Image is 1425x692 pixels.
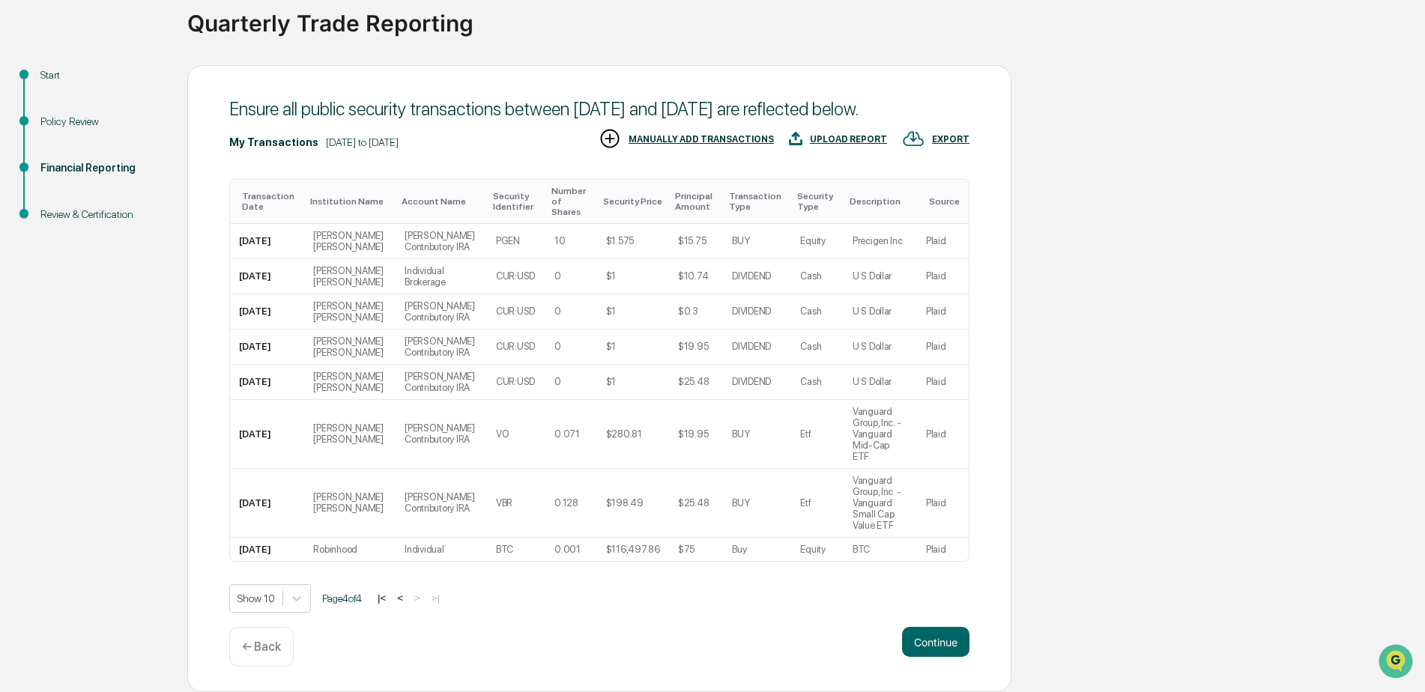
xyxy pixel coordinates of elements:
div: BTC [496,544,513,555]
div: CUR:USD [496,376,535,387]
div: Toggle SortBy [929,196,963,207]
div: UPLOAD REPORT [810,134,887,145]
div: Equity [800,544,825,555]
a: 🖐️Preclearance [9,183,103,210]
div: Toggle SortBy [850,196,911,207]
button: >| [427,592,444,604]
div: [DATE] to [DATE] [326,136,399,148]
td: [PERSON_NAME] Contributory IRA [396,294,487,330]
div: $198.49 [606,497,644,509]
div: Vanguard Group, Inc. - Vanguard Small Cap Value ETF [853,475,908,531]
div: [PERSON_NAME] [PERSON_NAME] [313,230,387,252]
img: MANUALLY ADD TRANSACTIONS [599,127,621,150]
div: 🗄️ [109,190,121,202]
button: > [410,592,425,604]
div: Toggle SortBy [310,196,390,207]
div: Vanguard Group, Inc. - Vanguard Mid-Cap ETF [853,406,908,462]
div: Toggle SortBy [797,191,837,212]
div: $15.75 [678,235,706,246]
div: U S Dollar [853,376,892,387]
div: VO [496,428,509,440]
div: [PERSON_NAME] [PERSON_NAME] [313,371,387,393]
div: CUR:USD [496,341,535,352]
div: U S Dollar [853,341,892,352]
div: DIVIDEND [732,270,771,282]
div: Buy [732,544,746,555]
a: 🗄️Attestations [103,183,192,210]
div: [PERSON_NAME] [PERSON_NAME] [313,336,387,358]
p: ← Back [242,640,281,654]
div: $10.74 [678,270,708,282]
div: Toggle SortBy [675,191,717,212]
div: BUY [732,428,749,440]
div: U S Dollar [853,306,892,317]
td: Plaid [917,259,969,294]
div: Financial Reporting [40,160,163,176]
div: My Transactions [229,136,318,148]
div: 0 [554,341,561,352]
span: Attestations [124,189,186,204]
button: Continue [902,627,969,657]
div: $1 [606,306,616,317]
div: 🖐️ [15,190,27,202]
div: U S Dollar [853,270,892,282]
button: < [393,592,408,604]
td: Individual Brokerage [396,259,487,294]
div: Precigen Inc [853,235,903,246]
div: Etf [800,497,811,509]
div: $1.575 [606,235,634,246]
img: UPLOAD REPORT [789,127,802,150]
td: [DATE] [230,365,304,400]
div: $25.48 [678,497,709,509]
div: $19.95 [678,428,708,440]
div: Toggle SortBy [493,191,539,212]
div: $75 [678,544,695,555]
div: $1 [606,376,616,387]
div: Etf [800,428,811,440]
div: DIVIDEND [732,306,771,317]
iframe: Open customer support [1377,643,1418,683]
div: Equity [800,235,825,246]
div: BTC [853,544,870,555]
a: Powered byPylon [106,253,181,265]
div: [PERSON_NAME] [PERSON_NAME] [313,265,387,288]
div: DIVIDEND [732,341,771,352]
span: Data Lookup [30,217,94,232]
td: [DATE] [230,224,304,259]
td: Plaid [917,365,969,400]
div: Toggle SortBy [551,186,591,217]
td: Plaid [917,224,969,259]
div: [PERSON_NAME] [PERSON_NAME] [313,491,387,514]
td: [DATE] [230,538,304,561]
td: [DATE] [230,259,304,294]
span: Page 4 of 4 [322,592,362,604]
div: BUY [732,497,749,509]
div: 0 [554,270,561,282]
div: Toggle SortBy [242,191,298,212]
span: Pylon [149,254,181,265]
div: $25.48 [678,376,709,387]
div: [PERSON_NAME] [PERSON_NAME] [313,422,387,445]
div: BUY [732,235,749,246]
button: |< [373,592,390,604]
td: Plaid [917,330,969,365]
td: Plaid [917,400,969,469]
td: [PERSON_NAME] Contributory IRA [396,224,487,259]
p: How can we help? [15,31,273,55]
div: $1 [606,341,616,352]
td: Plaid [917,294,969,330]
div: Toggle SortBy [603,196,663,207]
td: [PERSON_NAME] Contributory IRA [396,330,487,365]
div: We're available if you need us! [51,130,190,142]
div: PGEN [496,235,520,246]
div: VBR [496,497,512,509]
td: Individual [396,538,487,561]
button: Start new chat [255,119,273,137]
td: [PERSON_NAME] Contributory IRA [396,400,487,469]
div: CUR:USD [496,270,535,282]
div: Review & Certification [40,207,163,222]
div: Policy Review [40,114,163,130]
td: [PERSON_NAME] Contributory IRA [396,365,487,400]
div: Start new chat [51,115,246,130]
div: $280.81 [606,428,642,440]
